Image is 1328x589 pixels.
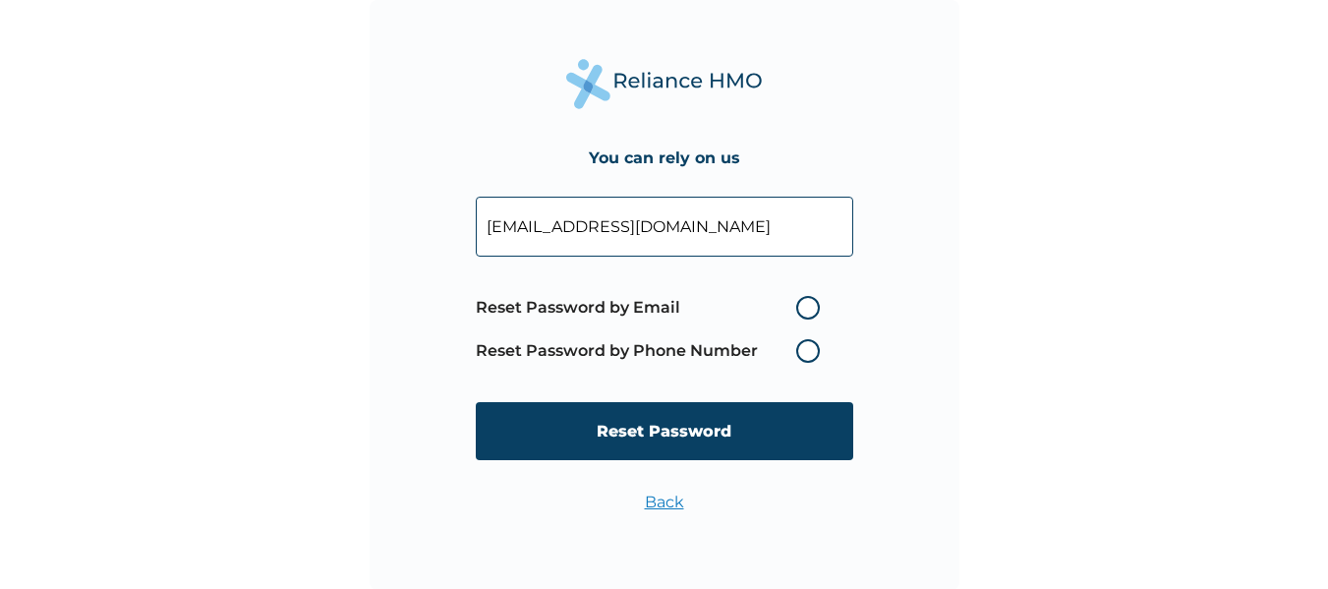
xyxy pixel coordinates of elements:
[476,286,830,373] span: Password reset method
[476,402,853,460] input: Reset Password
[476,339,830,363] label: Reset Password by Phone Number
[645,493,684,511] a: Back
[566,59,763,109] img: Reliance Health's Logo
[476,197,853,257] input: Your Enrollee ID or Email Address
[589,148,740,167] h4: You can rely on us
[476,296,830,320] label: Reset Password by Email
